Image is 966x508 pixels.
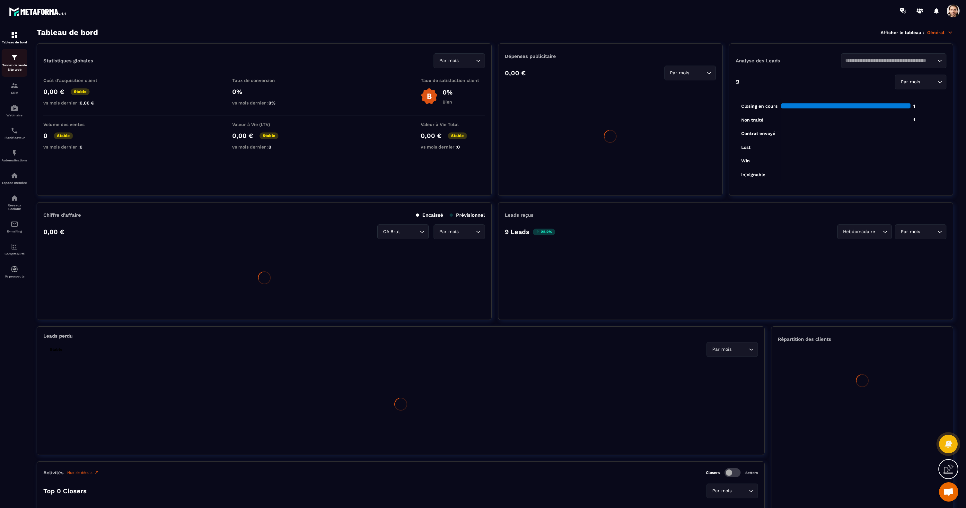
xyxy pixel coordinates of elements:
[741,117,763,122] tspan: Non traité
[443,88,452,96] p: 0%
[421,132,442,140] p: 0,00 €
[401,228,418,235] input: Search for option
[421,144,485,150] p: vs mois dernier :
[268,144,271,150] span: 0
[2,252,27,256] p: Comptabilité
[2,167,27,189] a: automationsautomationsEspace membre
[876,228,881,235] input: Search for option
[899,78,921,86] span: Par mois
[43,333,73,339] p: Leads perdu
[54,132,73,139] p: Stable
[741,172,765,177] tspan: injoignable
[2,77,27,99] a: formationformationCRM
[733,487,747,494] input: Search for option
[43,228,64,236] p: 0,00 €
[268,100,276,105] span: 0%
[457,144,460,150] span: 0
[745,471,758,475] p: Setters
[741,145,750,150] tspan: Lost
[2,275,27,278] p: IA prospects
[421,78,485,83] p: Taux de satisfaction client
[43,212,81,218] p: Chiffre d’affaire
[707,484,758,498] div: Search for option
[460,228,474,235] input: Search for option
[438,228,460,235] span: Par mois
[11,104,18,112] img: automations
[43,88,64,95] p: 0,00 €
[711,487,733,494] span: Par mois
[11,220,18,228] img: email
[232,78,296,83] p: Taux de conversion
[741,104,777,109] tspan: Closing en cours
[939,482,958,502] a: Mở cuộc trò chuyện
[736,78,740,86] p: 2
[927,30,953,35] p: Général
[505,53,716,59] p: Dépenses publicitaire
[11,31,18,39] img: formation
[711,346,733,353] span: Par mois
[2,91,27,95] p: CRM
[382,228,401,235] span: CA Brut
[43,132,48,140] p: 0
[47,346,66,353] p: Stable
[2,159,27,162] p: Automatisations
[11,54,18,61] img: formation
[43,100,108,105] p: vs mois dernier :
[434,224,485,239] div: Search for option
[669,69,691,77] span: Par mois
[80,100,94,105] span: 0,00 €
[691,69,705,77] input: Search for option
[11,194,18,202] img: social-network
[11,82,18,89] img: formation
[232,100,296,105] p: vs mois dernier :
[450,212,485,218] p: Prévisionnel
[2,215,27,238] a: emailemailE-mailing
[9,6,67,17] img: logo
[43,122,108,127] p: Volume des ventes
[37,28,98,37] h3: Tableau de bord
[43,58,93,64] p: Statistiques globales
[881,30,924,35] p: Afficher le tableau :
[11,172,18,179] img: automations
[11,243,18,250] img: accountant
[2,230,27,233] p: E-mailing
[416,212,443,218] p: Encaissé
[733,346,747,353] input: Search for option
[43,470,64,476] p: Activités
[841,53,946,68] div: Search for option
[43,144,108,150] p: vs mois dernier :
[2,144,27,167] a: automationsautomationsAutomatisations
[460,57,474,64] input: Search for option
[921,78,936,86] input: Search for option
[2,189,27,215] a: social-networksocial-networkRéseaux Sociaux
[11,149,18,157] img: automations
[706,470,720,475] p: Closers
[11,265,18,273] img: automations
[2,63,27,72] p: Tunnel de vente Site web
[664,66,716,80] div: Search for option
[232,88,296,95] p: 0%
[895,75,946,89] div: Search for option
[448,132,467,139] p: Stable
[232,122,296,127] p: Valeur à Vie (LTV)
[741,158,750,163] tspan: Win
[71,88,90,95] p: Stable
[2,238,27,260] a: accountantaccountantComptabilité
[2,41,27,44] p: Tableau de bord
[443,99,452,104] p: Bien
[232,132,253,140] p: 0,00 €
[377,224,429,239] div: Search for option
[533,229,555,235] p: 22.2%
[80,144,83,150] span: 0
[895,224,946,239] div: Search for option
[421,88,438,105] img: b-badge-o.b3b20ee6.svg
[505,212,533,218] p: Leads reçus
[2,26,27,49] a: formationformationTableau de bord
[434,53,485,68] div: Search for option
[2,99,27,122] a: automationsautomationsWebinaire
[505,228,530,236] p: 9 Leads
[707,342,758,357] div: Search for option
[11,127,18,134] img: scheduler
[421,122,485,127] p: Valeur à Vie Total
[921,228,936,235] input: Search for option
